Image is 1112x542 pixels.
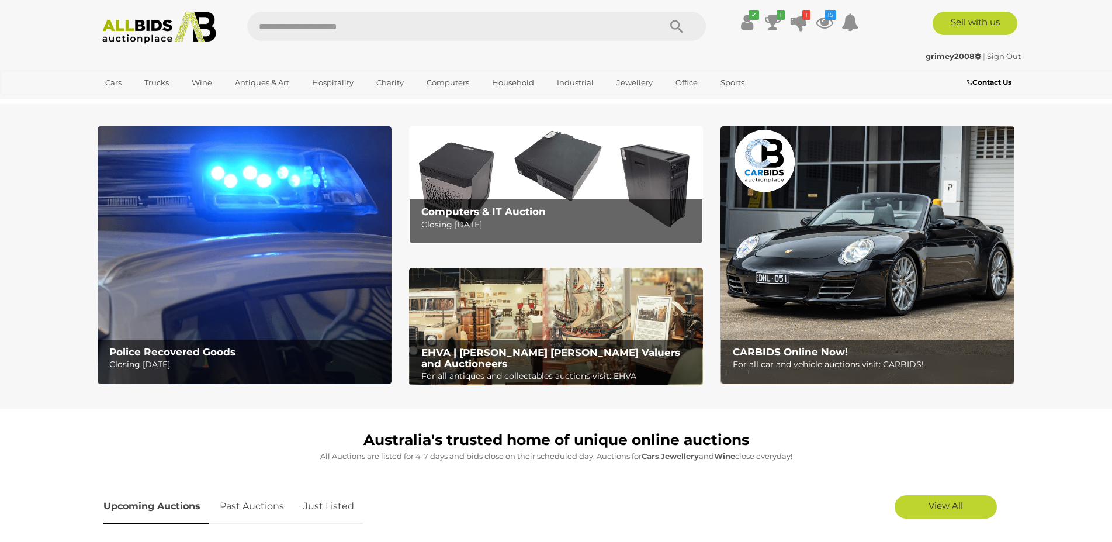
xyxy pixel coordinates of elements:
[421,206,546,218] b: Computers & IT Auction
[137,73,176,92] a: Trucks
[103,432,1009,448] h1: Australia's trusted home of unique online auctions
[733,346,848,358] b: CARBIDS Online Now!
[103,450,1009,463] p: All Auctions are listed for 4-7 days and bids close on their scheduled day. Auctions for , and cl...
[421,369,697,384] p: For all antiques and collectables auctions visit: EHVA
[825,10,836,20] i: 15
[987,51,1021,61] a: Sign Out
[98,92,196,112] a: [GEOGRAPHIC_DATA]
[295,489,363,524] a: Just Listed
[227,73,297,92] a: Antiques & Art
[421,347,680,370] b: EHVA | [PERSON_NAME] [PERSON_NAME] Valuers and Auctioneers
[549,73,601,92] a: Industrial
[668,73,705,92] a: Office
[609,73,660,92] a: Jewellery
[983,51,985,61] span: |
[777,10,785,20] i: 1
[409,268,703,386] a: EHVA | Evans Hastings Valuers and Auctioneers EHVA | [PERSON_NAME] [PERSON_NAME] Valuers and Auct...
[103,489,209,524] a: Upcoming Auctions
[211,489,293,524] a: Past Auctions
[967,76,1014,89] a: Contact Us
[926,51,981,61] strong: grimey2008
[647,12,706,41] button: Search
[713,73,752,92] a: Sports
[967,78,1011,87] b: Contact Us
[733,357,1008,372] p: For all car and vehicle auctions visit: CARBIDS!
[749,10,759,20] i: ✔
[304,73,361,92] a: Hospitality
[484,73,542,92] a: Household
[109,346,235,358] b: Police Recovered Goods
[816,12,833,33] a: 15
[109,357,384,372] p: Closing [DATE]
[421,218,697,232] p: Closing [DATE]
[714,451,735,461] strong: Wine
[98,73,129,92] a: Cars
[929,500,963,511] span: View All
[895,495,997,519] a: View All
[409,126,703,244] img: Computers & IT Auction
[720,126,1014,384] img: CARBIDS Online Now!
[96,12,223,44] img: Allbids.com.au
[933,12,1017,35] a: Sell with us
[419,73,477,92] a: Computers
[409,268,703,386] img: EHVA | Evans Hastings Valuers and Auctioneers
[369,73,411,92] a: Charity
[409,126,703,244] a: Computers & IT Auction Computers & IT Auction Closing [DATE]
[764,12,782,33] a: 1
[739,12,756,33] a: ✔
[790,12,808,33] a: 1
[802,10,810,20] i: 1
[661,451,699,461] strong: Jewellery
[926,51,983,61] a: grimey2008
[720,126,1014,384] a: CARBIDS Online Now! CARBIDS Online Now! For all car and vehicle auctions visit: CARBIDS!
[184,73,220,92] a: Wine
[642,451,659,461] strong: Cars
[98,126,392,384] a: Police Recovered Goods Police Recovered Goods Closing [DATE]
[98,126,392,384] img: Police Recovered Goods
